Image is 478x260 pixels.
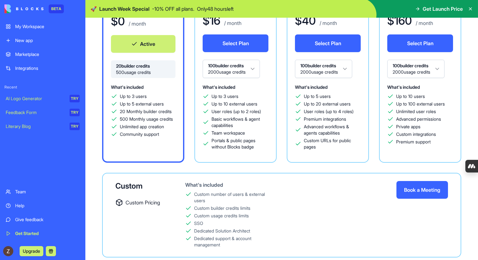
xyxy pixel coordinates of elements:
div: Help [15,203,80,209]
span: Launch Week Special [99,5,150,13]
h1: $ 40 [295,14,316,27]
span: 500 Monthly usage credits [120,116,173,122]
button: Active [111,35,175,53]
a: Team [2,185,83,198]
h1: $ 160 [387,14,412,27]
span: Community support [120,131,159,137]
span: Up to 100 external users [396,101,445,107]
div: Dedicated Solution Architect [194,228,250,234]
a: Integrations [2,62,83,75]
span: Team workspace [211,130,245,136]
span: Up to 3 users [120,93,147,100]
span: Up to 20 external users [304,101,351,107]
div: Custom [115,181,165,191]
a: Marketplace [2,48,83,61]
div: Literary Blog [6,123,65,130]
span: Recent [2,85,83,90]
span: What's included [111,84,144,90]
span: What's included [295,84,328,90]
div: TRY [70,95,80,102]
a: Get Started [2,227,83,240]
div: My Workspace [15,23,80,30]
span: Up to 5 external users [120,101,164,107]
span: User roles (up to 2 roles) [211,108,261,115]
div: TRY [70,123,80,130]
div: New app [15,37,80,44]
a: Literary BlogTRY [2,120,83,133]
span: Custom Pricing [126,199,160,206]
p: / month [127,20,146,27]
img: logo [4,4,44,13]
span: Up to 3 users [211,93,238,100]
div: Dedicated support & account management [194,235,273,248]
a: AI Logo GeneratorTRY [2,92,83,105]
span: 20 Monthly builder credits [120,108,172,115]
span: Advanced workflows & agents capabilities [304,124,361,136]
div: Give feedback [15,216,80,223]
div: Integrations [15,65,80,71]
button: Select Plan [387,34,453,52]
span: Up to 10 users [396,93,425,100]
p: / month [223,19,242,27]
span: Unlimited user roles [396,108,436,115]
span: Unlimited app creation [120,124,164,130]
span: Up to 5 users [304,93,331,100]
p: / month [318,19,337,27]
div: TRY [70,109,80,116]
span: Custom URLs for public pages [304,137,361,150]
div: Custom usage credits limits [194,213,249,219]
span: 500 usage credits [116,69,170,76]
div: SSO [194,220,203,227]
div: Custom builder credits limits [194,205,250,211]
div: What's included [185,181,273,189]
span: User roles (up to 4 roles) [304,108,353,115]
div: BETA [49,4,64,13]
span: Up to 10 external users [211,101,257,107]
img: ACg8ocLyRyLnhITTp3xOOsYTToWvhZhqwMT8cmePCv40qs7G1e8npw=s96-c [3,246,13,256]
div: Custom number of users & external users [194,191,273,204]
div: Feedback Form [6,109,65,116]
a: BETA [4,4,64,13]
span: What's included [387,84,420,90]
h1: $ 0 [111,15,125,27]
span: Basic workflows & agent capabilities [211,116,268,129]
span: Get Launch Price [423,5,463,13]
p: / month [414,19,433,27]
span: What's included [203,84,235,90]
div: AI Logo Generator [6,95,65,102]
span: Premium support [396,139,431,145]
span: Premium integrations [304,116,346,122]
div: Get Started [15,230,80,237]
span: Advanced permissions [396,116,441,122]
a: Upgrade [20,248,43,254]
span: 🚀 [90,5,97,13]
a: New app [2,34,83,47]
a: Help [2,199,83,212]
div: Team [15,189,80,195]
p: Only 48 hours left [197,5,234,13]
span: Private apps [396,124,420,130]
button: Select Plan [203,34,268,52]
h1: $ 16 [203,14,220,27]
button: Book a Meeting [396,181,448,199]
span: Custom integrations [396,131,436,137]
button: Upgrade [20,246,43,256]
a: Feedback FormTRY [2,106,83,119]
span: 20 builder credits [116,63,170,69]
span: Portals & public pages without Blocks badge [211,137,268,150]
div: Marketplace [15,51,80,57]
button: Select Plan [295,34,361,52]
a: My Workspace [2,20,83,33]
p: - 10 % OFF all plans. [152,5,194,13]
a: Give feedback [2,213,83,226]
